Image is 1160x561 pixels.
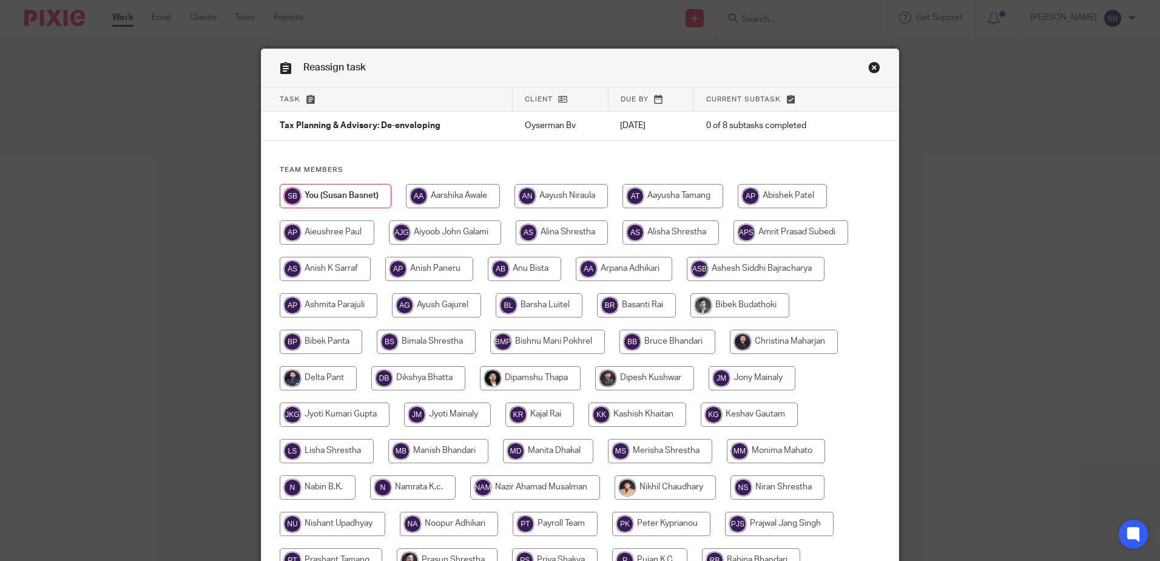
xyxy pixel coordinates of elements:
a: Close this dialog window [868,61,880,78]
span: Task [280,96,300,103]
p: Oyserman Bv [525,120,596,132]
td: 0 of 8 subtasks completed [694,112,852,141]
span: Tax Planning & Advisory: De-enveloping [280,122,440,131]
span: Due by [621,96,649,103]
span: Client [525,96,553,103]
span: Reassign task [303,63,366,72]
p: [DATE] [620,120,681,132]
span: Current subtask [706,96,781,103]
h4: Team members [280,165,880,175]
